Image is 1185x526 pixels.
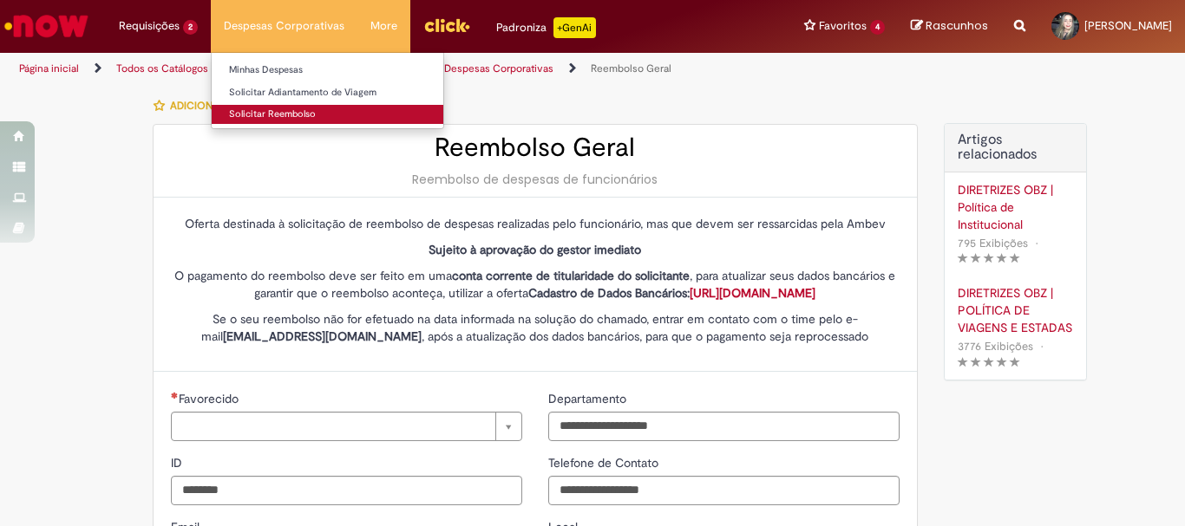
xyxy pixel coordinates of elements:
[224,17,344,35] span: Despesas Corporativas
[548,455,662,471] span: Telefone de Contato
[429,242,641,257] strong: Sujeito à aprovação do gestor imediato
[958,133,1073,163] h3: Artigos relacionados
[444,62,553,75] a: Despesas Corporativas
[819,17,867,35] span: Favoritos
[211,52,444,129] ul: Despesas Corporativas
[179,391,242,406] span: Necessários - Favorecido
[1031,231,1042,255] span: •
[496,17,596,38] div: Padroniza
[452,268,690,283] strong: conta corrente de titularidade do solicitante
[591,62,671,75] a: Reembolso Geral
[528,285,815,301] strong: Cadastro de Dados Bancários:
[223,328,422,344] strong: [EMAIL_ADDRESS][DOMAIN_NAME]
[19,62,79,75] a: Página inicial
[926,17,988,34] span: Rascunhos
[548,476,900,505] input: Telefone de Contato
[116,62,208,75] a: Todos os Catálogos
[553,17,596,38] p: +GenAi
[911,18,988,35] a: Rascunhos
[870,20,885,35] span: 4
[171,133,900,162] h2: Reembolso Geral
[183,20,198,35] span: 2
[2,9,91,43] img: ServiceNow
[171,215,900,232] p: Oferta destinada à solicitação de reembolso de despesas realizadas pelo funcionário, mas que deve...
[212,61,443,80] a: Minhas Despesas
[171,476,522,505] input: ID
[548,412,900,441] input: Departamento
[212,105,443,124] a: Solicitar Reembolso
[958,236,1028,250] span: 795 Exibições
[171,310,900,345] p: Se o seu reembolso não for efetuado na data informada na solução do chamado, entrar em contato co...
[13,53,777,85] ul: Trilhas de página
[1084,18,1172,33] span: [PERSON_NAME]
[212,83,443,102] a: Solicitar Adiantamento de Viagem
[370,17,397,35] span: More
[119,17,180,35] span: Requisições
[958,181,1073,233] a: DIRETRIZES OBZ | Política de Institucional
[171,392,179,399] span: Necessários
[170,99,295,113] span: Adicionar a Favoritos
[958,339,1033,354] span: 3776 Exibições
[171,412,522,441] a: Limpar campo Favorecido
[548,391,630,406] span: Departamento
[171,171,900,188] div: Reembolso de despesas de funcionários
[171,267,900,302] p: O pagamento do reembolso deve ser feito em uma , para atualizar seus dados bancários e garantir q...
[958,284,1073,336] a: DIRETRIZES OBZ | POLÍTICA DE VIAGENS E ESTADAS
[690,285,815,301] a: [URL][DOMAIN_NAME]
[423,12,470,38] img: click_logo_yellow_360x200.png
[171,455,186,471] span: ID
[153,88,304,124] button: Adicionar a Favoritos
[1037,334,1047,358] span: •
